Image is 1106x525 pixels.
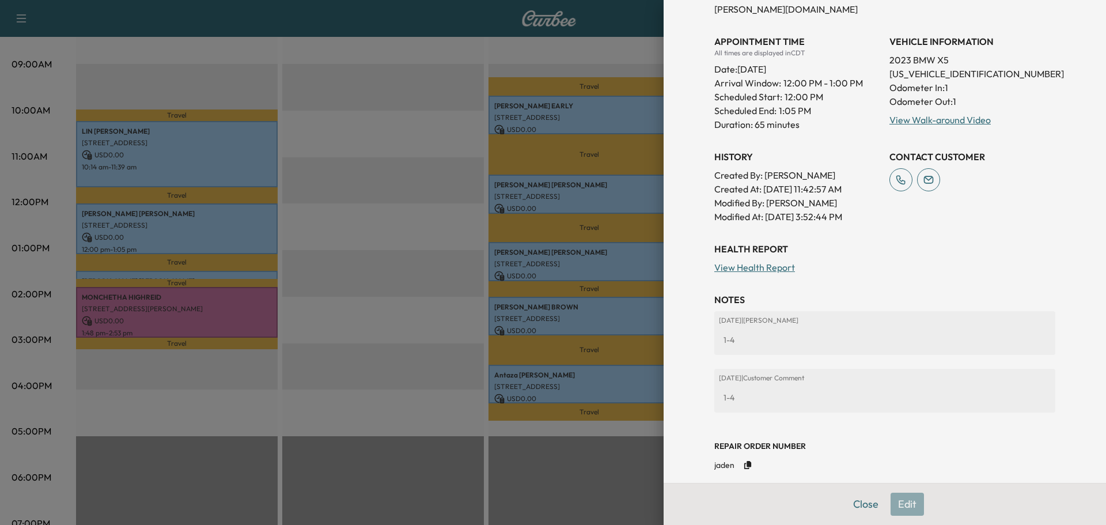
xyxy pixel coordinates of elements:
p: Modified At : [DATE] 3:52:44 PM [714,210,880,224]
button: Copy to clipboard [739,456,756,474]
p: Created At : [DATE] 11:42:57 AM [714,182,880,196]
p: Odometer In: 1 [889,81,1055,95]
div: All times are displayed in CDT [714,48,880,58]
p: Scheduled Start: [714,90,782,104]
a: View Health Report [714,262,795,273]
p: Duration: 65 minutes [714,118,880,131]
p: [DATE] | [PERSON_NAME] [719,316,1051,325]
p: 12:00 PM [785,90,823,104]
p: Odometer Out: 1 [889,95,1055,108]
h3: Health Report [714,242,1055,256]
div: 1-4 [719,330,1051,350]
span: 12:00 PM - 1:00 PM [783,76,863,90]
h3: VEHICLE INFORMATION [889,35,1055,48]
p: Scheduled End: [714,104,777,118]
p: [US_VEHICLE_IDENTIFICATION_NUMBER] [889,67,1055,81]
h3: Repair Order number [714,440,1055,452]
p: Created By : [PERSON_NAME] [714,168,880,182]
a: View Walk-around Video [889,114,991,126]
h3: APPOINTMENT TIME [714,35,880,48]
h3: History [714,150,880,164]
div: Date: [DATE] [714,58,880,76]
span: jaden [714,459,734,471]
p: Modified By : [PERSON_NAME] [714,196,880,210]
p: 2023 BMW X5 [889,53,1055,67]
p: Arrival Window: [714,76,880,90]
h3: CONTACT CUSTOMER [889,150,1055,164]
p: 1:05 PM [779,104,811,118]
h3: NOTES [714,293,1055,307]
p: [DATE] | Customer Comment [719,373,1051,383]
button: Close [846,493,886,516]
div: 1-4 [719,387,1051,408]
